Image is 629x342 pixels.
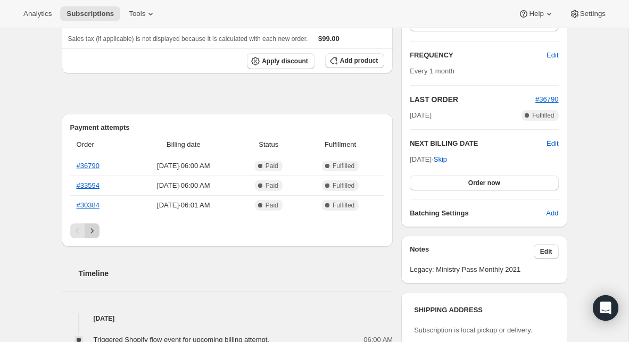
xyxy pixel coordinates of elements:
[410,176,558,190] button: Order now
[410,138,547,149] h2: NEXT BILLING DATE
[122,6,162,21] button: Tools
[535,94,558,105] button: #36790
[133,200,234,211] span: [DATE] · 06:01 AM
[340,56,378,65] span: Add product
[333,181,354,190] span: Fulfilled
[468,179,500,187] span: Order now
[414,326,532,334] span: Subscription is local pickup or delivery.
[318,35,340,43] span: $99.00
[70,122,385,133] h2: Payment attempts
[540,47,565,64] button: Edit
[532,111,554,120] span: Fulfilled
[262,57,308,65] span: Apply discount
[410,264,558,275] span: Legacy: Ministry Pass Monthly 2021
[512,6,560,21] button: Help
[67,10,114,18] span: Subscriptions
[434,154,447,165] span: Skip
[133,180,234,191] span: [DATE] · 06:00 AM
[70,133,130,156] th: Order
[266,181,278,190] span: Paid
[77,162,100,170] a: #36790
[77,181,100,189] a: #33594
[79,268,393,279] h2: Timeline
[410,244,534,259] h3: Notes
[540,205,565,222] button: Add
[133,139,234,150] span: Billing date
[17,6,58,21] button: Analytics
[129,10,145,18] span: Tools
[529,10,543,18] span: Help
[410,50,547,61] h2: FREQUENCY
[546,208,558,219] span: Add
[540,247,552,256] span: Edit
[410,110,432,121] span: [DATE]
[266,162,278,170] span: Paid
[303,139,378,150] span: Fulfillment
[325,53,384,68] button: Add product
[333,201,354,210] span: Fulfilled
[535,95,558,103] a: #36790
[68,35,308,43] span: Sales tax (if applicable) is not displayed because it is calculated with each new order.
[410,155,447,163] span: [DATE] ·
[414,305,554,315] h3: SHIPPING ADDRESS
[580,10,606,18] span: Settings
[77,201,100,209] a: #30384
[85,223,100,238] button: Next
[247,53,314,69] button: Apply discount
[333,162,354,170] span: Fulfilled
[70,223,385,238] nav: Pagination
[60,6,120,21] button: Subscriptions
[547,50,558,61] span: Edit
[593,295,618,321] div: Open Intercom Messenger
[23,10,52,18] span: Analytics
[534,244,559,259] button: Edit
[62,313,393,324] h4: [DATE]
[410,67,454,75] span: Every 1 month
[410,208,546,219] h6: Batching Settings
[266,201,278,210] span: Paid
[241,139,296,150] span: Status
[133,161,234,171] span: [DATE] · 06:00 AM
[547,138,558,149] button: Edit
[410,94,535,105] h2: LAST ORDER
[563,6,612,21] button: Settings
[427,151,453,168] button: Skip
